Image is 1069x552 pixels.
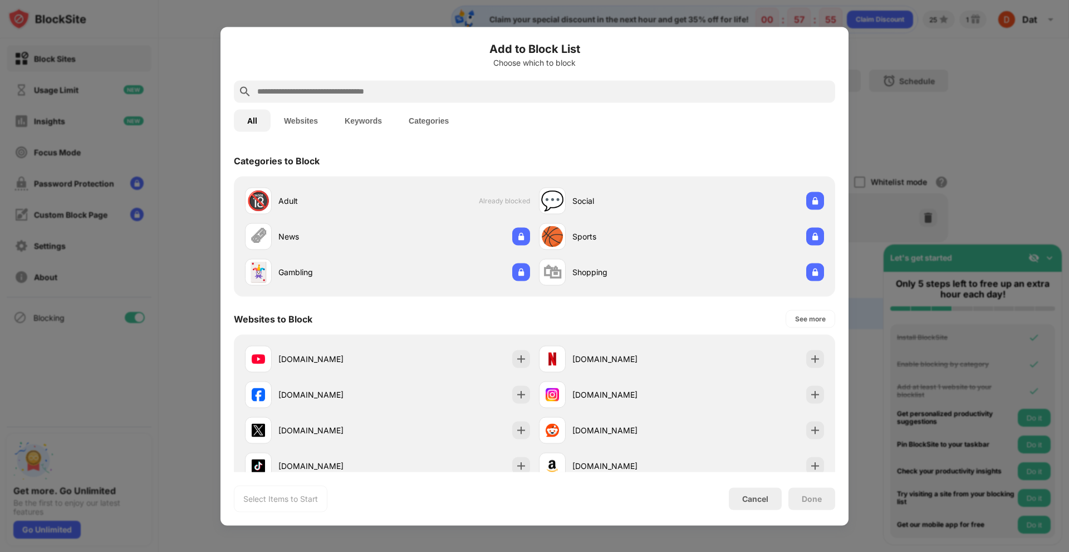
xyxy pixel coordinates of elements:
[243,493,318,504] div: Select Items to Start
[541,225,564,248] div: 🏀
[543,261,562,284] div: 🛍
[234,40,835,57] h6: Add to Block List
[234,155,320,166] div: Categories to Block
[278,231,388,242] div: News
[238,85,252,98] img: search.svg
[252,459,265,472] img: favicons
[572,231,681,242] div: Sports
[278,195,388,207] div: Adult
[252,388,265,401] img: favicons
[278,266,388,278] div: Gambling
[234,313,312,324] div: Websites to Block
[541,189,564,212] div: 💬
[234,109,271,131] button: All
[572,266,681,278] div: Shopping
[252,352,265,365] img: favicons
[249,225,268,248] div: 🗞
[278,389,388,400] div: [DOMAIN_NAME]
[278,424,388,436] div: [DOMAIN_NAME]
[546,423,559,437] img: favicons
[572,424,681,436] div: [DOMAIN_NAME]
[247,189,270,212] div: 🔞
[271,109,331,131] button: Websites
[278,353,388,365] div: [DOMAIN_NAME]
[395,109,462,131] button: Categories
[572,195,681,207] div: Social
[479,197,530,205] span: Already blocked
[252,423,265,437] img: favicons
[802,494,822,503] div: Done
[546,459,559,472] img: favicons
[572,389,681,400] div: [DOMAIN_NAME]
[572,353,681,365] div: [DOMAIN_NAME]
[795,313,826,324] div: See more
[247,261,270,284] div: 🃏
[742,494,768,504] div: Cancel
[278,460,388,472] div: [DOMAIN_NAME]
[546,352,559,365] img: favicons
[546,388,559,401] img: favicons
[331,109,395,131] button: Keywords
[572,460,681,472] div: [DOMAIN_NAME]
[234,58,835,67] div: Choose which to block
